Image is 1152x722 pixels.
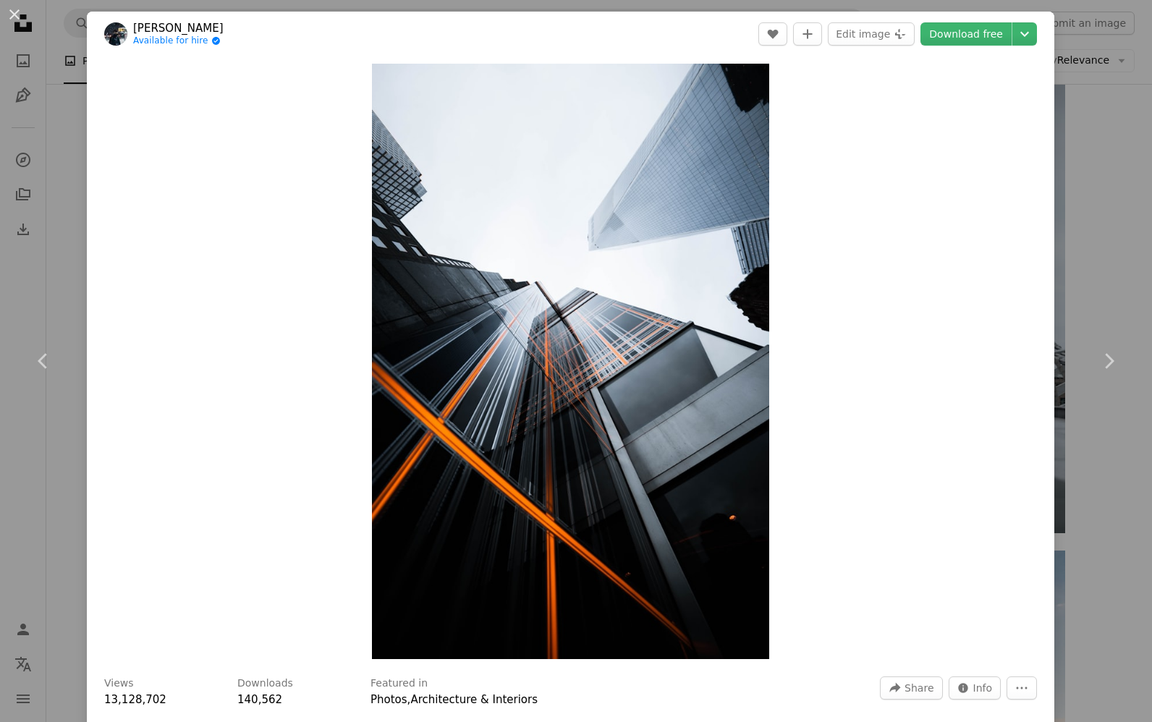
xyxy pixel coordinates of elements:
[1007,676,1037,700] button: More Actions
[880,676,942,700] button: Share this image
[793,22,822,46] button: Add to Collection
[828,22,915,46] button: Edit image
[133,21,224,35] a: [PERSON_NAME]
[104,22,127,46] img: Go to Donny Jiang's profile
[973,677,993,699] span: Info
[1012,22,1037,46] button: Choose download size
[133,35,224,47] a: Available for hire
[237,676,293,691] h3: Downloads
[905,677,933,699] span: Share
[104,693,166,706] span: 13,128,702
[372,64,769,659] button: Zoom in on this image
[410,693,538,706] a: Architecture & Interiors
[372,64,769,659] img: low-angle photo of high-rise buildings under white sky
[370,693,407,706] a: Photos
[758,22,787,46] button: Like
[104,676,134,691] h3: Views
[949,676,1001,700] button: Stats about this image
[920,22,1012,46] a: Download free
[237,693,282,706] span: 140,562
[370,676,428,691] h3: Featured in
[407,693,411,706] span: ,
[1065,292,1152,430] a: Next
